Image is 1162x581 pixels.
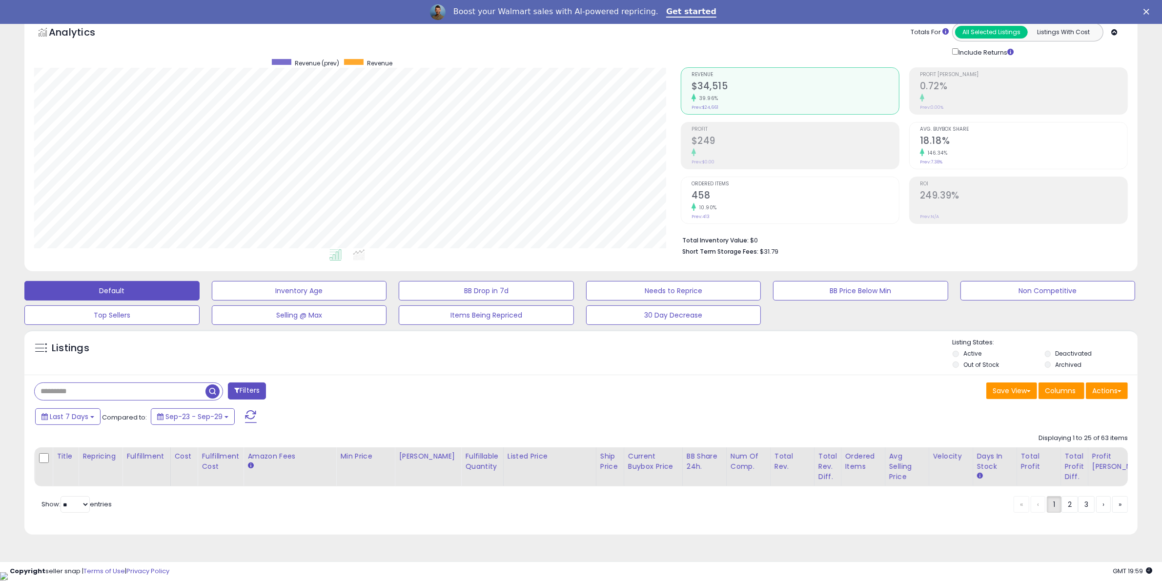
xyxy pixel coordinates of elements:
small: Prev: 0.00% [920,104,943,110]
label: Out of Stock [963,361,999,369]
div: Cost [175,451,194,461]
div: Days In Stock [977,451,1013,472]
label: Archived [1056,361,1082,369]
span: $31.79 [760,247,778,256]
h5: Listings [52,341,89,355]
button: Last 7 Days [35,408,101,425]
h2: $34,515 [692,80,899,94]
small: Prev: 7.38% [920,159,942,165]
button: Sep-23 - Sep-29 [151,408,235,425]
span: Profit [PERSON_NAME] [920,72,1127,78]
div: Fulfillment Cost [202,451,239,472]
button: Actions [1086,382,1128,399]
div: Total Rev. [775,451,810,472]
small: Days In Stock. [977,472,983,481]
h2: 249.39% [920,190,1127,203]
button: Top Sellers [24,305,200,325]
div: Fulfillment [126,451,166,461]
span: Show: entries [41,500,112,509]
span: » [1119,500,1121,509]
span: › [1102,500,1104,509]
span: Last 7 Days [50,412,88,421]
small: Prev: 413 [692,214,710,220]
a: 2 [1061,496,1078,513]
h5: Analytics [49,25,114,41]
button: BB Drop in 7d [399,281,574,301]
span: Revenue (prev) [295,59,339,67]
button: Default [24,281,200,301]
small: Amazon Fees. [247,461,253,470]
button: Non Competitive [960,281,1136,301]
div: Total Rev. Diff. [818,451,837,482]
button: 30 Day Decrease [586,305,761,325]
strong: Copyright [10,566,45,576]
h2: 458 [692,190,899,203]
div: Repricing [82,451,118,461]
div: Profit [PERSON_NAME] [1092,451,1150,472]
li: $0 [682,234,1121,245]
b: Total Inventory Value: [682,236,749,244]
div: Ordered Items [845,451,881,472]
div: Fulfillable Quantity [465,451,499,472]
label: Active [963,349,981,358]
button: Selling @ Max [212,305,387,325]
p: Listing States: [953,338,1138,347]
h2: 0.72% [920,80,1127,94]
a: 3 [1078,496,1095,513]
div: Num of Comp. [731,451,766,472]
div: [PERSON_NAME] [399,451,457,461]
button: BB Price Below Min [773,281,948,301]
small: Prev: $24,661 [692,104,718,110]
span: Revenue [367,59,392,67]
a: 1 [1047,496,1061,513]
div: Boost your Walmart sales with AI-powered repricing. [453,7,658,17]
div: Current Buybox Price [628,451,678,472]
a: Get started [666,7,716,18]
div: seller snap | | [10,567,169,576]
div: Title [57,451,74,461]
h2: 18.18% [920,135,1127,148]
div: BB Share 24h. [687,451,722,472]
button: Save View [986,382,1037,399]
span: Columns [1045,386,1076,396]
button: Needs to Reprice [586,281,761,301]
span: Avg. Buybox Share [920,127,1127,132]
button: Items Being Repriced [399,305,574,325]
div: Velocity [933,451,969,461]
span: ROI [920,181,1127,187]
span: Profit [692,127,899,132]
div: Totals For [911,28,949,37]
h2: $249 [692,135,899,148]
button: All Selected Listings [955,26,1028,39]
b: Short Term Storage Fees: [682,247,758,256]
button: Filters [228,382,266,400]
div: Amazon Fees [247,451,332,461]
span: Ordered Items [692,181,899,187]
small: 146.34% [924,149,948,157]
div: Avg Selling Price [889,451,925,482]
div: Close [1143,9,1153,15]
button: Listings With Cost [1027,26,1100,39]
small: 39.96% [696,95,718,102]
a: Privacy Policy [126,566,169,576]
div: Min Price [340,451,390,461]
a: Terms of Use [83,566,125,576]
div: Total Profit Diff. [1065,451,1084,482]
small: Prev: N/A [920,214,939,220]
span: Compared to: [102,413,147,422]
small: 10.90% [696,204,717,211]
button: Inventory Age [212,281,387,301]
button: Columns [1039,382,1084,399]
label: Deactivated [1056,349,1092,358]
div: Ship Price [600,451,620,472]
small: Prev: $0.00 [692,159,714,165]
div: Displaying 1 to 25 of 63 items [1039,434,1128,443]
span: Revenue [692,72,899,78]
div: Total Profit [1021,451,1057,472]
span: 2025-10-7 19:59 GMT [1113,566,1152,576]
img: Profile image for Adrian [430,4,446,20]
div: Listed Price [508,451,592,461]
span: Sep-23 - Sep-29 [165,412,223,421]
div: Include Returns [945,46,1025,57]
